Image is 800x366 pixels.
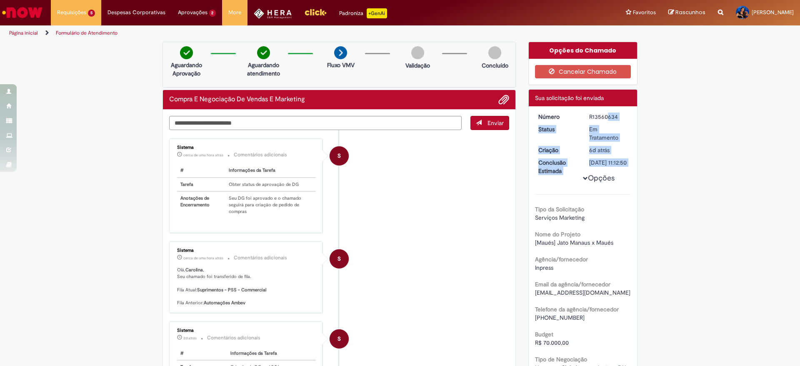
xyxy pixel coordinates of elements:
b: Nome do Projeto [535,231,580,238]
div: Em Tratamento [589,125,628,142]
img: ServiceNow [1,4,44,21]
th: # [177,164,225,178]
span: Sua solicitação foi enviada [535,94,604,102]
th: Tarefa [177,178,225,192]
th: Informações da Tarefa [225,164,316,178]
dt: Status [532,125,583,133]
div: Sistema [177,248,316,253]
span: More [228,8,241,17]
button: Cancelar Chamado [535,65,631,78]
div: Sistema [177,145,316,150]
span: Requisições [57,8,86,17]
span: 2d atrás [183,336,197,341]
span: R$ 70.000,00 [535,339,569,346]
time: 23/09/2025 17:26:32 [589,146,610,154]
p: Concluído [482,61,508,70]
button: Adicionar anexos [498,94,509,105]
a: Rascunhos [668,9,705,17]
span: Enviar [487,119,504,127]
b: Tipo da Solicitação [535,206,584,213]
p: Olá, , Seu chamado foi transferido de fila. Fila Atual: Fila Anterior: [177,267,316,306]
b: Tipo de Negociação [535,356,587,363]
p: Aguardando Aprovação [166,61,207,78]
span: S [337,146,341,166]
div: Opções do Chamado [529,42,637,59]
a: Formulário de Atendimento [56,30,117,36]
time: 29/09/2025 16:01:36 [183,256,223,261]
span: Favoritos [633,8,656,17]
textarea: Digite sua mensagem aqui... [169,116,462,130]
span: Serviços Marketing [535,214,585,221]
img: click_logo_yellow_360x200.png [304,6,327,18]
div: Padroniza [339,8,387,18]
span: [EMAIL_ADDRESS][DOMAIN_NAME] [535,289,630,296]
dt: Conclusão Estimada [532,158,583,175]
span: Despesas Corporativas [107,8,165,17]
div: System [330,146,349,165]
span: Inpress [535,264,553,271]
b: Carolina [185,267,203,273]
p: +GenAi [367,8,387,18]
small: Comentários adicionais [207,334,260,341]
img: img-circle-grey.png [411,46,424,59]
img: arrow-next.png [334,46,347,59]
span: cerca de uma hora atrás [183,153,223,158]
span: 5 [88,10,95,17]
th: Anotações de Encerramento [177,191,225,218]
div: 23/09/2025 17:26:32 [589,146,628,154]
span: S [337,329,341,349]
b: Email da agência/fornecedor [535,281,610,288]
span: [PERSON_NAME] [752,9,794,16]
span: Rascunhos [675,8,705,16]
h2: Compra E Negociação De Vendas E Marketing Histórico de tíquete [169,96,305,103]
img: check-circle-green.png [257,46,270,59]
div: Sistema [177,328,316,333]
img: img-circle-grey.png [488,46,501,59]
span: Aprovações [178,8,207,17]
td: Obter status de aprovação de DG [225,178,316,192]
span: 6d atrás [589,146,610,154]
small: Comentários adicionais [234,254,287,261]
b: Telefone da agência/fornecedor [535,306,619,313]
dt: Criação [532,146,583,154]
a: Página inicial [9,30,38,36]
th: # [177,347,227,361]
img: check-circle-green.png [180,46,193,59]
p: Validação [405,61,430,70]
button: Enviar [470,116,509,130]
div: System [330,249,349,268]
small: Comentários adicionais [234,151,287,158]
span: S [337,249,341,269]
dt: Número [532,113,583,121]
b: Budget [535,331,553,338]
span: 2 [209,10,216,17]
b: Suprimentos - PSS - Commercial [197,287,266,293]
div: [DATE] 11:12:50 [589,158,628,167]
time: 27/09/2025 19:25:55 [183,336,197,341]
div: System [330,329,349,348]
time: 29/09/2025 16:01:37 [183,153,223,158]
p: Aguardando atendimento [243,61,284,78]
b: Automações Ambev [204,300,245,306]
span: cerca de uma hora atrás [183,256,223,261]
ul: Trilhas de página [6,25,527,41]
td: Seu DG foi aprovado e o chamado seguirá para criação de pedido de compras [225,191,316,218]
b: Agência/fornecedor [535,256,588,263]
div: R13560634 [589,113,628,121]
img: HeraLogo.png [254,8,292,19]
p: Fluxo VMV [327,61,355,69]
span: [PHONE_NUMBER] [535,314,585,321]
span: [Maués] Jato Manaus x Maués [535,239,613,246]
th: Informações da Tarefa [227,347,315,361]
